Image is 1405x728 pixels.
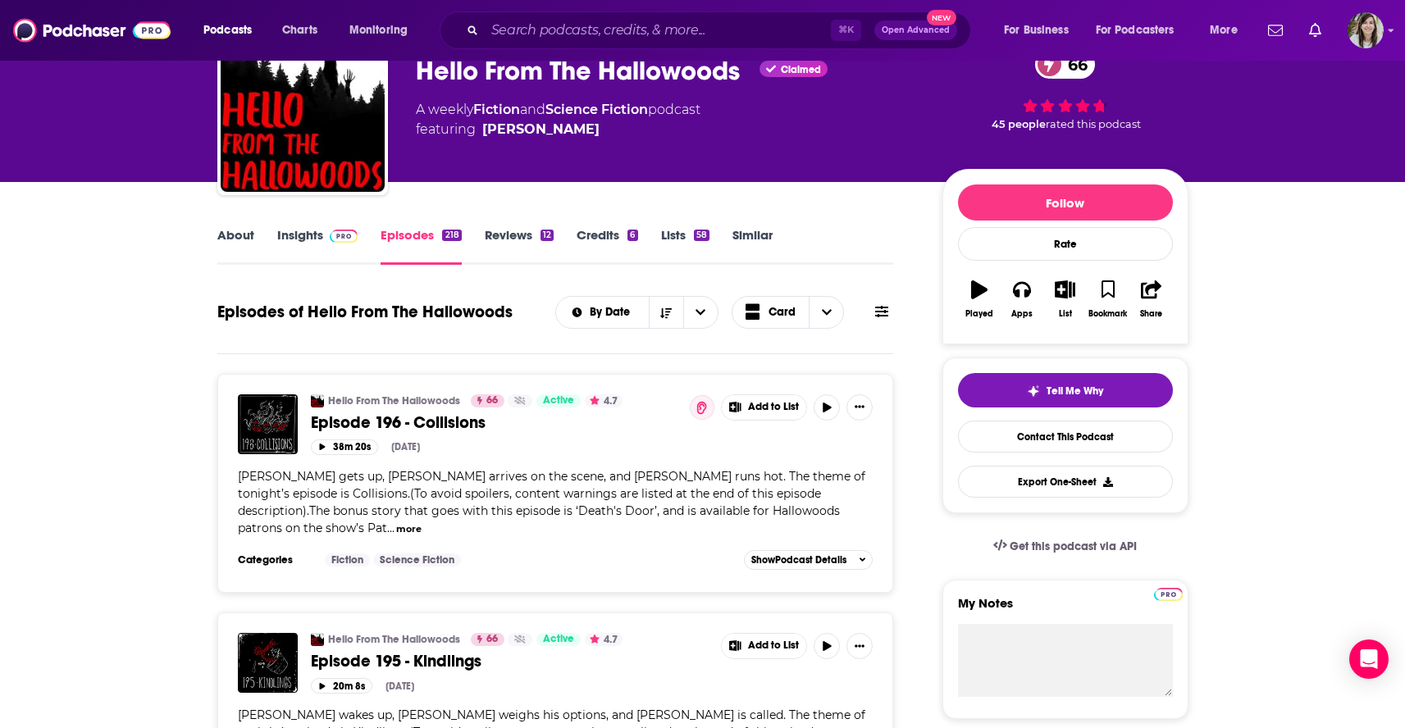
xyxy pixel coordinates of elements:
h2: Choose List sort [555,296,718,329]
img: Podchaser - Follow, Share and Rate Podcasts [13,15,171,46]
button: ShowPodcast Details [744,550,874,570]
button: Open AdvancedNew [874,20,957,40]
a: Fiction [325,553,370,566]
img: Episode 195 - Kindlings [238,633,298,693]
button: Bookmark [1087,270,1129,329]
span: More [1210,19,1238,42]
span: Card [769,307,796,318]
img: Hello From The Hallowoods [311,633,324,646]
img: tell me why sparkle [1027,384,1040,398]
div: Search podcasts, credits, & more... [455,11,987,49]
div: Played [965,309,993,319]
div: [DATE] [385,680,414,692]
span: Claimed [781,66,821,74]
a: About [217,227,254,265]
button: open menu [683,297,718,328]
div: Bookmark [1088,309,1127,319]
div: 6 [627,230,637,241]
span: 66 [1051,50,1096,79]
span: Monitoring [349,19,408,42]
button: Show More Button [846,394,873,421]
a: Fiction [473,102,520,117]
input: Search podcasts, credits, & more... [485,17,831,43]
span: New [927,10,956,25]
a: Episode 195 - Kindlings [311,651,709,671]
button: open menu [1198,17,1258,43]
div: Apps [1011,309,1033,319]
button: open menu [192,17,273,43]
a: Contact This Podcast [958,421,1173,453]
a: William A. Wellman [482,120,600,139]
a: Hello From The Hallowoods [311,394,324,407]
a: 66 [471,633,504,646]
a: Charts [271,17,327,43]
div: 58 [694,230,709,241]
span: Add to List [748,639,799,652]
span: 66 [486,393,498,409]
span: ⌘ K [831,20,861,41]
button: open menu [556,307,649,318]
span: and [520,102,545,117]
button: Show More Button [722,395,807,420]
a: Pro website [1154,585,1183,601]
button: open menu [1085,17,1198,43]
button: Show More Button [722,634,807,658]
span: For Business [1004,19,1069,42]
span: Episode 195 - Kindlings [311,651,481,671]
img: Podchaser Pro [1154,588,1183,601]
span: Active [543,393,574,409]
div: [DATE] [391,441,420,453]
button: Choose View [732,296,845,329]
span: featuring [416,120,700,139]
div: 218 [442,230,461,241]
button: open menu [338,17,429,43]
button: 38m 20s [311,439,378,455]
img: User Profile [1348,12,1384,48]
span: For Podcasters [1096,19,1175,42]
img: Podchaser Pro [330,230,358,243]
div: Share [1140,309,1162,319]
button: 4.7 [585,394,623,407]
span: Open Advanced [882,26,950,34]
span: Active [543,631,574,648]
span: Tell Me Why [1047,384,1103,398]
label: My Notes [958,595,1173,624]
img: Hello From The Hallowoods [221,28,385,192]
button: 4.7 [585,633,623,646]
button: Mark as Not Listened [690,395,714,420]
button: List [1043,270,1086,329]
a: Science Fiction [545,102,648,117]
button: Show profile menu [1348,12,1384,48]
button: Played [958,270,1001,329]
h3: Categories [238,553,312,566]
a: Show notifications dropdown [1261,16,1289,44]
span: 66 [486,631,498,648]
span: [PERSON_NAME] gets up, [PERSON_NAME] arrives on the scene, and [PERSON_NAME] runs hot. The theme ... [238,469,865,535]
a: InsightsPodchaser Pro [277,227,358,265]
button: Sort Direction [649,297,683,328]
button: tell me why sparkleTell Me Why [958,373,1173,407]
a: Episode 196 - Collisions [311,412,709,433]
span: By Date [590,307,636,318]
img: Episode 196 - Collisions [238,394,298,454]
span: Logged in as devinandrade [1348,12,1384,48]
a: Show notifications dropdown [1302,16,1328,44]
span: Episode 196 - Collisions [311,412,486,433]
a: Get this podcast via API [980,526,1151,566]
a: 66 [471,394,504,407]
span: Add to List [748,401,799,413]
div: List [1059,309,1072,319]
button: Show More Button [846,633,873,659]
button: open menu [992,17,1089,43]
a: Episodes218 [381,227,461,265]
button: more [396,522,422,536]
div: 12 [541,230,554,241]
h1: Episodes of Hello From The Hallowoods [217,302,513,322]
button: Apps [1001,270,1043,329]
a: Science Fiction [373,553,461,566]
